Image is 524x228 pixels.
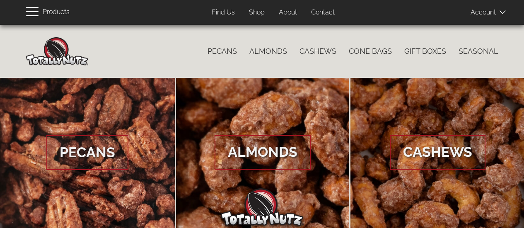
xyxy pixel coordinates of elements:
a: Find Us [205,5,241,21]
a: Cone Bags [343,43,398,60]
a: Pecans [201,43,243,60]
a: About [273,5,303,21]
a: Seasonal [452,43,505,60]
a: Almonds [243,43,293,60]
a: Gift Boxes [398,43,452,60]
img: Home [26,37,88,65]
span: Cashews [390,135,485,170]
a: Shop [243,5,271,21]
span: Products [43,6,70,18]
span: Pecans [46,135,128,170]
img: Totally Nutz Logo [221,188,304,226]
a: Contact [305,5,341,21]
a: Cashews [293,43,343,60]
span: Almonds [215,135,311,170]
